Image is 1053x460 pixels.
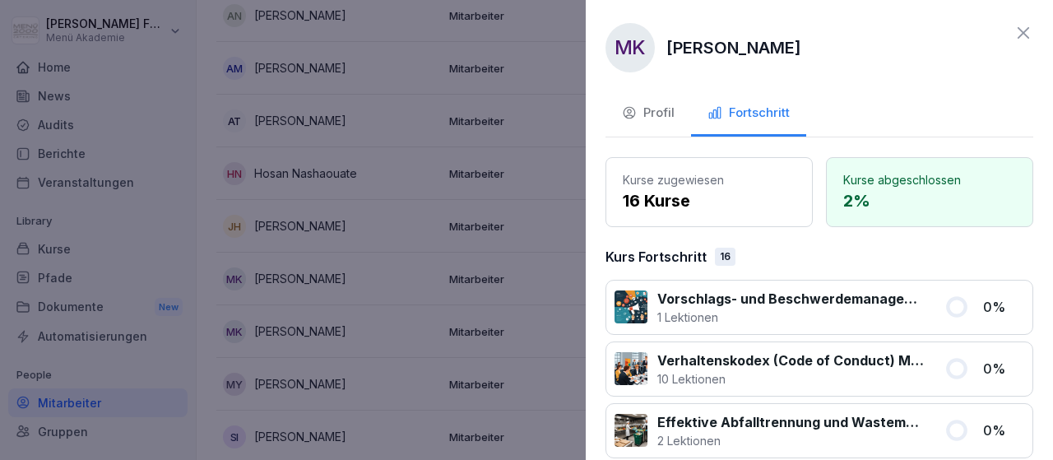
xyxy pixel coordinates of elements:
[657,432,925,449] p: 2 Lektionen
[691,92,806,137] button: Fortschritt
[983,359,1024,379] p: 0 %
[657,309,925,326] p: 1 Lektionen
[622,104,675,123] div: Profil
[715,248,735,266] div: 16
[605,247,707,267] p: Kurs Fortschritt
[605,23,655,72] div: MK
[657,412,925,432] p: Effektive Abfalltrennung und Wastemanagement im Catering
[623,188,796,213] p: 16 Kurse
[843,188,1016,213] p: 2 %
[983,297,1024,317] p: 0 %
[983,421,1024,440] p: 0 %
[623,171,796,188] p: Kurse zugewiesen
[605,92,691,137] button: Profil
[707,104,790,123] div: Fortschritt
[666,35,801,60] p: [PERSON_NAME]
[657,289,925,309] p: Vorschlags- und Beschwerdemanagement bei Menü 2000
[657,370,925,388] p: 10 Lektionen
[657,351,925,370] p: Verhaltenskodex (Code of Conduct) Menü 2000
[843,171,1016,188] p: Kurse abgeschlossen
